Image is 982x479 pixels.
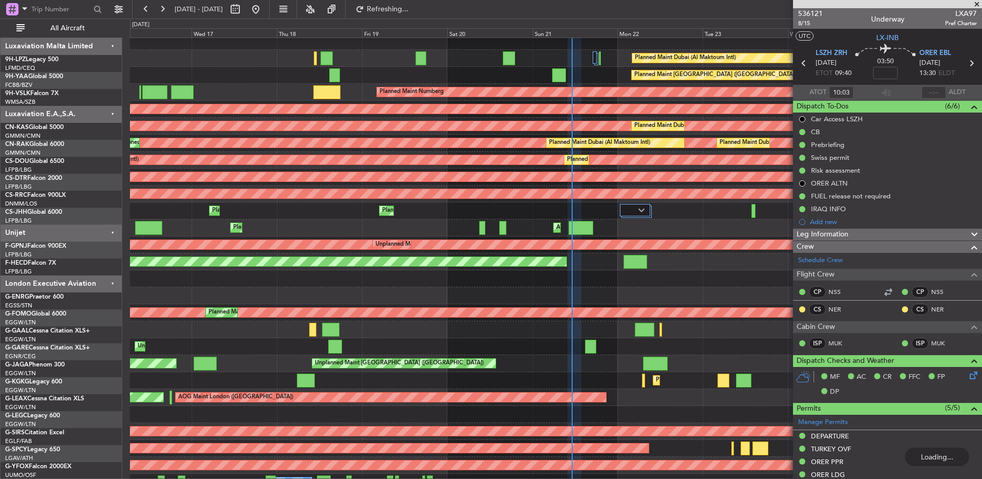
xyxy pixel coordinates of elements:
[5,243,27,249] span: F-GPNJ
[5,328,29,334] span: G-GAAL
[798,8,823,19] span: 536121
[938,68,955,79] span: ELDT
[5,302,32,309] a: EGSS/STN
[835,68,852,79] span: 09:40
[912,286,929,298] div: CP
[830,372,840,382] span: MF
[5,209,27,215] span: CS-JHH
[5,124,64,131] a: CN-KASGlobal 5000
[720,135,821,151] div: Planned Maint Dubai (Al Maktoum Intl)
[5,413,27,419] span: G-LEGC
[945,402,960,413] span: (5/5)
[5,396,27,402] span: G-LEAX
[175,5,223,14] span: [DATE] - [DATE]
[797,229,848,241] span: Leg Information
[798,19,823,28] span: 8/15
[277,28,362,38] div: Thu 18
[811,205,846,213] div: IRAQ INFO
[209,305,310,320] div: Planned Maint Dubai (Al Maktoum Intl)
[830,387,839,397] span: DP
[138,339,269,354] div: Unplanned Maint [GEOGRAPHIC_DATA] (Riga Intl)
[919,68,936,79] span: 13:30
[382,203,483,218] div: Planned Maint Dubai (Al Maktoum Intl)
[638,208,645,212] img: arrow-gray.svg
[5,454,33,462] a: LGAV/ATH
[811,445,851,453] div: TURKEY OVF
[5,166,32,174] a: LFPB/LBG
[5,345,90,351] a: G-GARECessna Citation XLS+
[931,305,954,314] a: NER
[912,304,929,315] div: CS
[362,28,447,38] div: Fri 19
[829,86,854,99] input: --:--
[617,28,703,38] div: Mon 22
[11,20,111,36] button: All Aircraft
[811,115,863,123] div: Car Access LSZH
[5,251,32,259] a: LFPB/LBG
[5,64,35,72] a: LFMD/CEQ
[810,217,977,226] div: Add new
[5,192,66,198] a: CS-RRCFalcon 900LX
[921,86,946,99] input: --:--
[366,6,409,13] span: Refreshing...
[5,73,63,80] a: 9H-YAAGlobal 5000
[945,101,960,112] span: (6/6)
[5,403,36,411] a: EGGW/LTN
[945,8,977,19] span: LXA97
[797,321,835,333] span: Cabin Crew
[5,294,29,300] span: G-ENRG
[828,287,852,297] a: NSS
[905,448,969,466] div: Loading...
[811,166,860,175] div: Risk assessment
[5,447,60,453] a: G-SPCYLegacy 650
[5,209,62,215] a: CS-JHHGlobal 6000
[5,370,36,377] a: EGGW/LTN
[375,237,527,252] div: Unplanned Maint [GEOGRAPHIC_DATA] (Al Maktoum Intl)
[945,19,977,28] span: Pref Charter
[797,241,814,253] span: Crew
[949,87,966,98] span: ALDT
[857,372,866,382] span: AC
[5,149,41,157] a: GMMN/CMN
[5,90,30,97] span: 9H-VSLK
[919,58,940,68] span: [DATE]
[5,362,29,368] span: G-JAGA
[5,243,66,249] a: F-GPNJFalcon 900EX
[533,28,618,38] div: Sun 21
[876,32,899,43] span: LX-INB
[5,328,90,334] a: G-GAALCessna Citation XLS+
[315,356,484,371] div: Unplanned Maint [GEOGRAPHIC_DATA] ([GEOGRAPHIC_DATA])
[809,87,826,98] span: ATOT
[809,338,826,349] div: ISP
[5,379,62,385] a: G-KGKGLegacy 600
[5,386,36,394] a: EGGW/LTN
[5,311,66,317] a: G-FOMOGlobal 6000
[5,124,29,131] span: CN-KAS
[811,179,847,188] div: ORER ALTN
[703,28,788,38] div: Tue 23
[5,447,27,453] span: G-SPCY
[811,153,849,162] div: Swiss permit
[5,268,32,275] a: LFPB/LBG
[5,345,29,351] span: G-GARE
[871,14,904,25] div: Underway
[5,437,32,445] a: EGLF/FAB
[5,132,41,140] a: GMMN/CMN
[5,430,64,436] a: G-SIRSCitation Excel
[811,470,845,479] div: ORER LDG
[5,430,25,436] span: G-SIRS
[192,28,277,38] div: Wed 17
[5,260,28,266] span: F-HECD
[132,21,149,29] div: [DATE]
[5,464,29,470] span: G-YFOX
[797,403,821,415] span: Permits
[178,390,293,405] div: AOG Maint London ([GEOGRAPHIC_DATA])
[811,140,844,149] div: Prebriefing
[931,339,954,348] a: MUK
[877,57,894,67] span: 03:50
[5,175,27,181] span: CS-DTR
[816,68,833,79] span: ETOT
[811,127,820,136] div: CB
[788,28,873,38] div: Wed 24
[5,141,29,148] span: CN-RAK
